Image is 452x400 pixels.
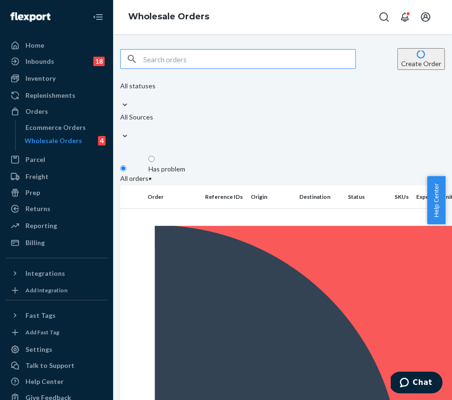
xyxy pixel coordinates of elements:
div: Settings [25,345,52,354]
div: Help Center [25,377,64,386]
input: Has problem• [148,156,155,162]
div: Has problem [148,164,185,183]
th: Reference IDs [201,186,247,208]
iframe: Opens a widget where you can chat to one of our agents [391,372,443,395]
a: Parcel [6,152,107,167]
input: Search orders [143,50,355,68]
div: • [148,174,185,183]
div: Returns [25,204,50,213]
div: Ecommerce Orders [26,123,86,132]
div: Orders [25,107,48,116]
a: Orders [6,104,107,119]
button: Fast Tags [6,308,107,323]
button: Open Search Box [375,8,394,26]
div: Home [25,41,44,50]
th: SKUs [390,186,412,208]
div: Reporting [25,221,57,230]
div: Talk to Support [25,361,74,370]
div: Inbounds [25,57,54,66]
div: 4 [98,136,106,145]
a: Wholesale Orders [128,11,209,22]
a: Replenishments [6,88,107,103]
div: Parcel [25,155,45,164]
a: Billing [6,235,107,250]
a: Home [6,38,107,53]
a: Inventory [6,71,107,86]
button: Integrations [6,266,107,281]
a: Inbounds18 [6,54,107,69]
a: Freight [6,169,107,184]
button: Help Center [427,176,445,224]
button: Talk to Support [6,358,107,373]
div: Prep [25,188,40,197]
img: Flexport logo [10,12,50,22]
ol: breadcrumbs [121,3,217,31]
button: Close Navigation [89,8,107,26]
input: All orders [120,165,126,171]
a: Add Integration [6,285,107,296]
div: Inventory [25,74,56,83]
div: All statuses [120,81,156,91]
div: All Sources [120,112,153,122]
div: Add Integration [25,286,67,294]
a: Reporting [6,218,107,233]
a: Settings [6,342,107,357]
a: Wholesale Orders4 [21,136,108,145]
div: Billing [25,238,45,247]
div: Wholesale Orders [25,136,82,145]
div: 18 [93,57,105,66]
a: Help Center [6,374,107,389]
div: Integrations [25,269,65,278]
div: Add Fast Tag [25,328,59,336]
th: Origin [247,186,296,208]
input: All statuses [120,91,121,100]
button: Open notifications [395,8,414,26]
th: Expected Units [412,186,445,208]
input: All Sources [120,122,121,131]
a: Prep [6,185,107,200]
div: Freight [25,172,49,181]
div: Replenishments [25,91,75,100]
div: All orders [120,174,148,183]
a: Ecommerce Orders [21,120,108,135]
th: Status [344,186,389,208]
button: Create Order [397,48,445,70]
a: Returns [6,201,107,216]
button: Open account menu [416,8,435,26]
th: Order [144,186,201,208]
a: Add Fast Tag [6,327,107,338]
div: Fast Tags [25,311,56,320]
th: Destination [296,186,344,208]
